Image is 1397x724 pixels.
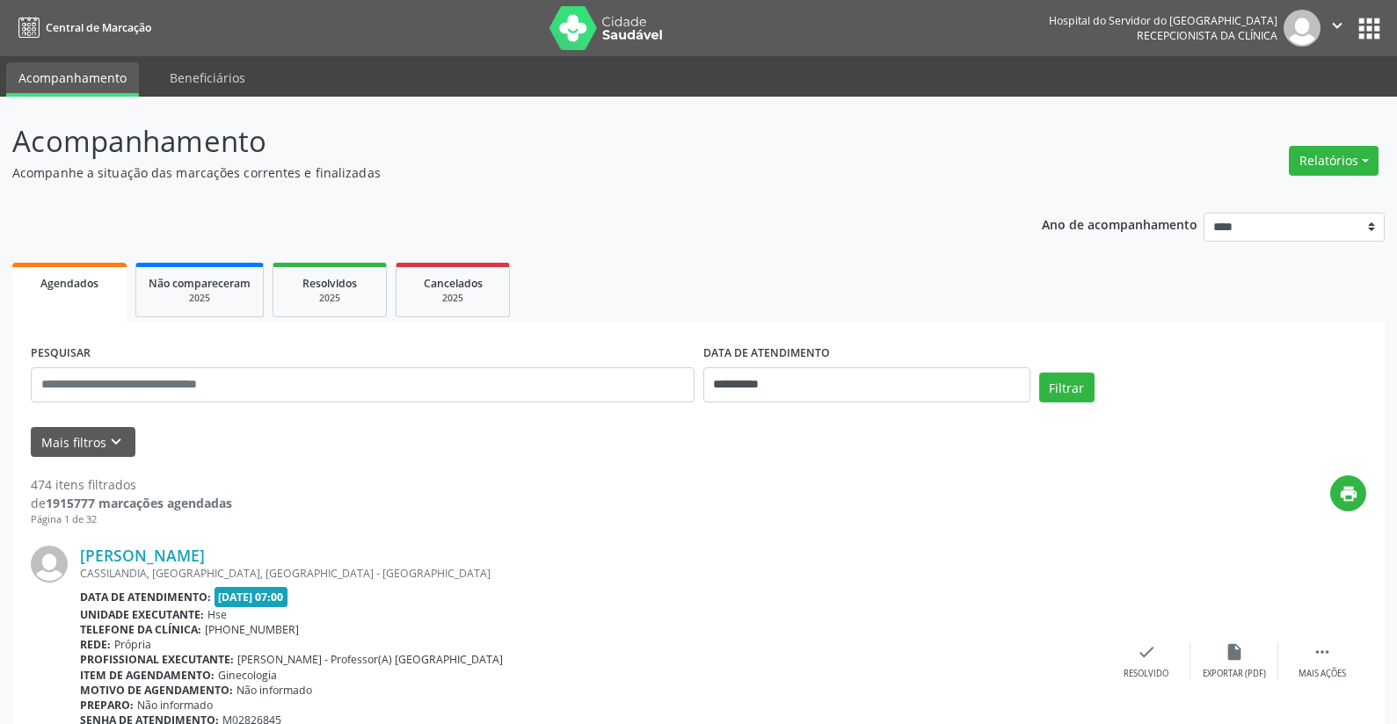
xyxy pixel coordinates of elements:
span: Ginecologia [218,668,277,683]
span: Não informado [236,683,312,698]
a: [PERSON_NAME] [80,546,205,565]
label: DATA DE ATENDIMENTO [703,340,830,367]
a: Acompanhamento [6,62,139,97]
div: Mais ações [1299,668,1346,680]
div: Página 1 de 32 [31,512,232,527]
b: Item de agendamento: [80,668,215,683]
div: CASSILANDIA, [GEOGRAPHIC_DATA], [GEOGRAPHIC_DATA] - [GEOGRAPHIC_DATA] [80,566,1102,581]
button: Relatórios [1289,146,1379,176]
span: Cancelados [424,276,483,291]
p: Ano de acompanhamento [1042,213,1197,235]
b: Profissional executante: [80,652,234,667]
label: PESQUISAR [31,340,91,367]
img: img [31,546,68,583]
strong: 1915777 marcações agendadas [46,495,232,511]
i: keyboard_arrow_down [106,432,126,452]
b: Unidade executante: [80,607,204,622]
div: 2025 [286,292,374,305]
a: Central de Marcação [12,13,151,42]
button:  [1321,10,1354,47]
button: Mais filtroskeyboard_arrow_down [31,427,135,458]
button: apps [1354,13,1385,44]
span: Agendados [40,276,98,291]
div: Resolvido [1124,668,1168,680]
p: Acompanhamento [12,119,973,163]
button: print [1330,475,1366,511]
i: insert_drive_file [1225,642,1244,662]
div: 474 itens filtrados [31,475,232,494]
div: Hospital do Servidor do [GEOGRAPHIC_DATA] [1049,13,1277,28]
i: check [1137,642,1156,662]
span: [PERSON_NAME] - Professor(A) [GEOGRAPHIC_DATA] [237,652,503,667]
b: Telefone da clínica: [80,622,201,637]
div: 2025 [409,292,497,305]
i: print [1339,484,1358,503]
div: de [31,494,232,512]
span: Não informado [137,698,213,713]
span: Recepcionista da clínica [1137,28,1277,43]
span: Própria [114,637,151,652]
b: Rede: [80,637,111,652]
i:  [1328,16,1347,35]
span: Resolvidos [302,276,357,291]
a: Beneficiários [157,62,258,93]
b: Preparo: [80,698,134,713]
b: Data de atendimento: [80,590,211,605]
span: [DATE] 07:00 [215,587,288,607]
button: Filtrar [1039,373,1095,402]
span: Central de Marcação [46,20,151,35]
img: img [1284,10,1321,47]
b: Motivo de agendamento: [80,683,233,698]
p: Acompanhe a situação das marcações correntes e finalizadas [12,163,973,182]
span: Não compareceram [149,276,251,291]
span: [PHONE_NUMBER] [205,622,299,637]
div: 2025 [149,292,251,305]
span: Hse [207,607,227,622]
div: Exportar (PDF) [1203,668,1266,680]
i:  [1313,642,1332,662]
